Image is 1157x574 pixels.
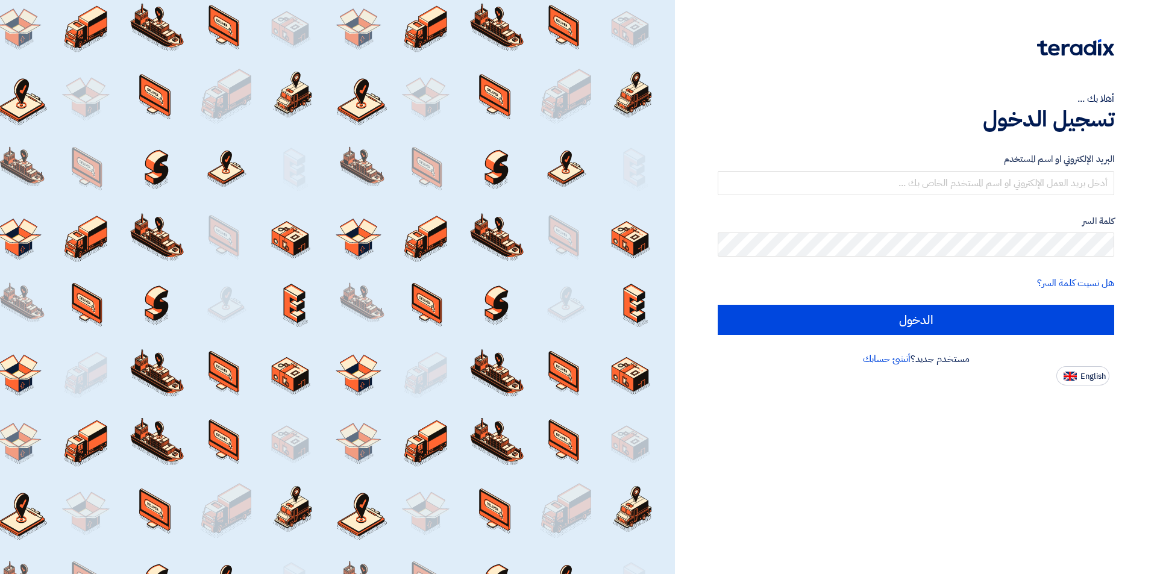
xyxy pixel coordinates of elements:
img: en-US.png [1064,372,1077,381]
button: English [1056,366,1109,385]
a: هل نسيت كلمة السر؟ [1037,276,1114,290]
a: أنشئ حسابك [863,352,911,366]
input: الدخول [718,305,1114,335]
label: كلمة السر [718,214,1114,228]
span: English [1080,372,1106,381]
img: Teradix logo [1037,39,1114,56]
h1: تسجيل الدخول [718,106,1114,133]
div: مستخدم جديد؟ [718,352,1114,366]
label: البريد الإلكتروني او اسم المستخدم [718,152,1114,166]
div: أهلا بك ... [718,92,1114,106]
input: أدخل بريد العمل الإلكتروني او اسم المستخدم الخاص بك ... [718,171,1114,195]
